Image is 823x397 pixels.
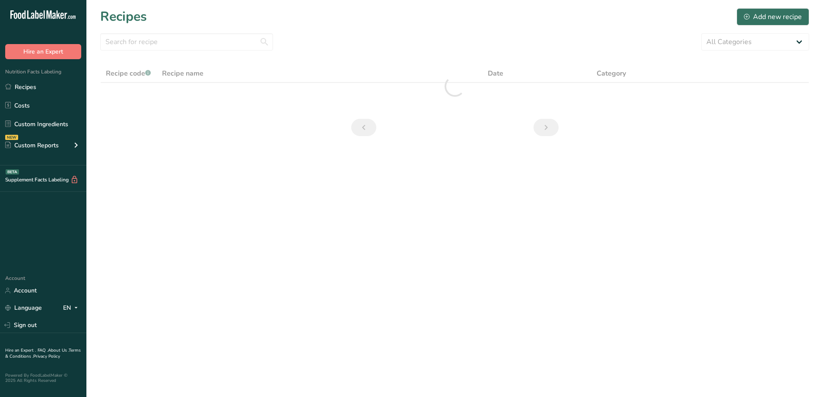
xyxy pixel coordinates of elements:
[100,33,273,51] input: Search for recipe
[5,347,81,359] a: Terms & Conditions .
[5,300,42,315] a: Language
[38,347,48,353] a: FAQ .
[33,353,60,359] a: Privacy Policy
[737,8,809,25] button: Add new recipe
[5,135,18,140] div: NEW
[744,12,802,22] div: Add new recipe
[48,347,69,353] a: About Us .
[63,303,81,313] div: EN
[100,7,147,26] h1: Recipes
[5,141,59,150] div: Custom Reports
[351,119,376,136] a: Previous page
[534,119,559,136] a: Next page
[6,169,19,175] div: BETA
[5,373,81,383] div: Powered By FoodLabelMaker © 2025 All Rights Reserved
[5,347,36,353] a: Hire an Expert .
[5,44,81,59] button: Hire an Expert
